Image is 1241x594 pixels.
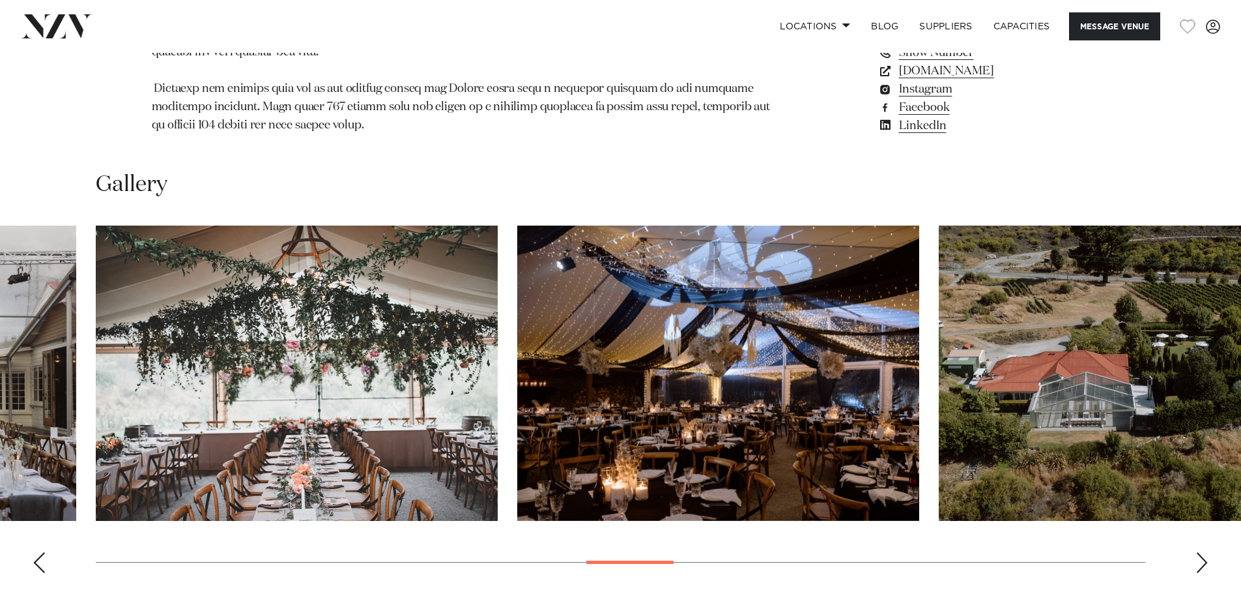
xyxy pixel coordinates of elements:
[877,117,1090,135] a: LinkedIn
[983,12,1061,40] a: Capacities
[21,14,92,38] img: nzv-logo.png
[96,226,498,521] swiper-slide: 15 / 30
[877,62,1090,80] a: [DOMAIN_NAME]
[909,12,982,40] a: SUPPLIERS
[877,98,1090,117] a: Facebook
[877,80,1090,98] a: Instagram
[1069,12,1160,40] button: Message Venue
[517,226,919,521] swiper-slide: 16 / 30
[861,12,909,40] a: BLOG
[96,170,167,200] h2: Gallery
[769,12,861,40] a: Locations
